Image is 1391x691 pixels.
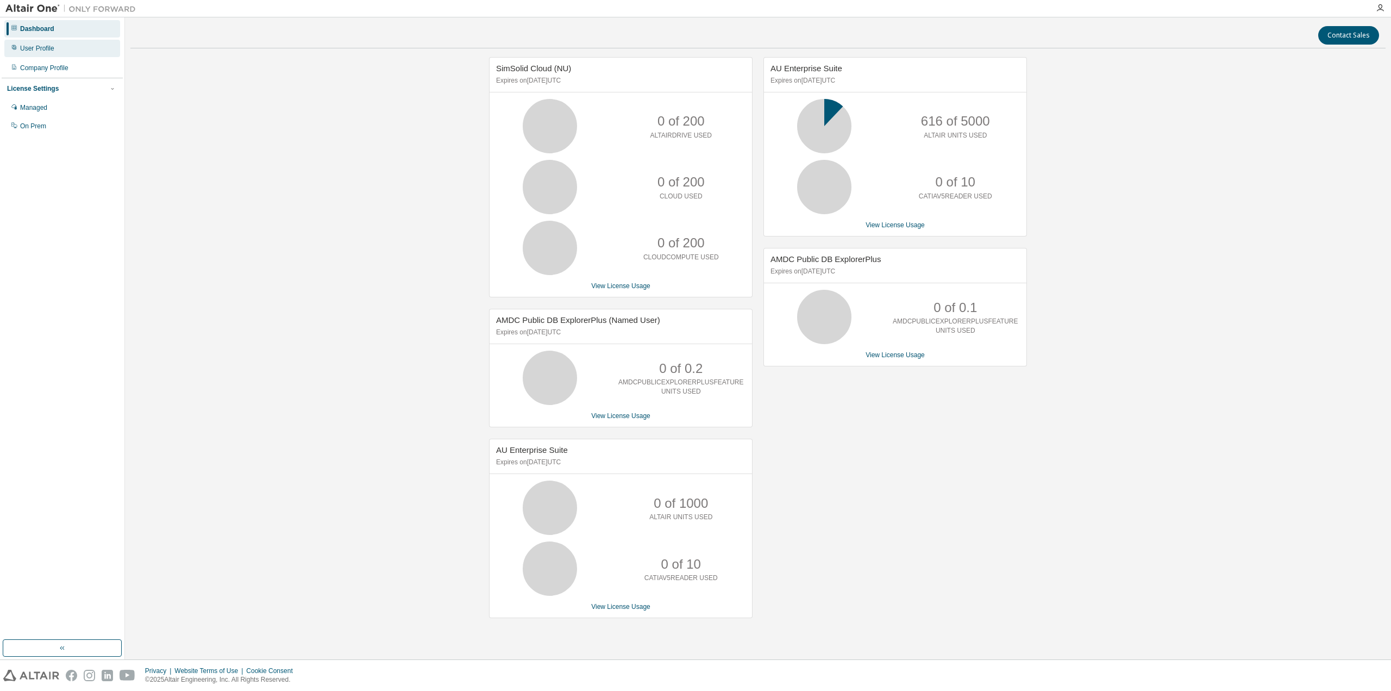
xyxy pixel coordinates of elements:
[936,173,975,191] p: 0 of 10
[866,221,925,229] a: View License Usage
[66,670,77,681] img: facebook.svg
[770,64,842,73] span: AU Enterprise Suite
[3,670,59,681] img: altair_logo.svg
[657,234,705,252] p: 0 of 200
[770,254,881,264] span: AMDC Public DB ExplorerPlus
[496,458,743,467] p: Expires on [DATE] UTC
[84,670,95,681] img: instagram.svg
[659,359,703,378] p: 0 of 0.2
[145,675,299,684] p: © 2025 Altair Engineering, Inc. All Rights Reserved.
[661,555,701,574] p: 0 of 10
[120,670,135,681] img: youtube.svg
[921,112,990,130] p: 616 of 5000
[20,103,47,112] div: Managed
[893,317,1018,335] p: AMDCPUBLICEXPLORERPLUSFEATURE UNITS USED
[102,670,113,681] img: linkedin.svg
[650,131,712,140] p: ALTAIRDRIVE USED
[7,84,59,93] div: License Settings
[496,328,743,337] p: Expires on [DATE] UTC
[654,494,708,513] p: 0 of 1000
[20,44,54,53] div: User Profile
[643,253,719,262] p: CLOUDCOMPUTE USED
[591,603,650,611] a: View License Usage
[20,64,68,72] div: Company Profile
[919,192,992,201] p: CATIAV5READER USED
[145,667,174,675] div: Privacy
[770,76,1017,85] p: Expires on [DATE] UTC
[933,298,977,317] p: 0 of 0.1
[174,667,246,675] div: Website Terms of Use
[657,173,705,191] p: 0 of 200
[20,122,46,130] div: On Prem
[496,445,568,455] span: AU Enterprise Suite
[770,267,1017,276] p: Expires on [DATE] UTC
[5,3,141,14] img: Altair One
[657,112,705,130] p: 0 of 200
[866,351,925,359] a: View License Usage
[649,513,712,522] p: ALTAIR UNITS USED
[660,192,703,201] p: CLOUD USED
[246,667,299,675] div: Cookie Consent
[591,282,650,290] a: View License Usage
[496,315,660,325] span: AMDC Public DB ExplorerPlus (Named User)
[644,574,718,583] p: CATIAV5READER USED
[591,412,650,420] a: View License Usage
[618,378,744,396] p: AMDCPUBLICEXPLORERPLUSFEATURE UNITS USED
[1318,26,1379,45] button: Contact Sales
[20,24,54,33] div: Dashboard
[924,131,987,140] p: ALTAIR UNITS USED
[496,64,571,73] span: SimSolid Cloud (NU)
[496,76,743,85] p: Expires on [DATE] UTC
